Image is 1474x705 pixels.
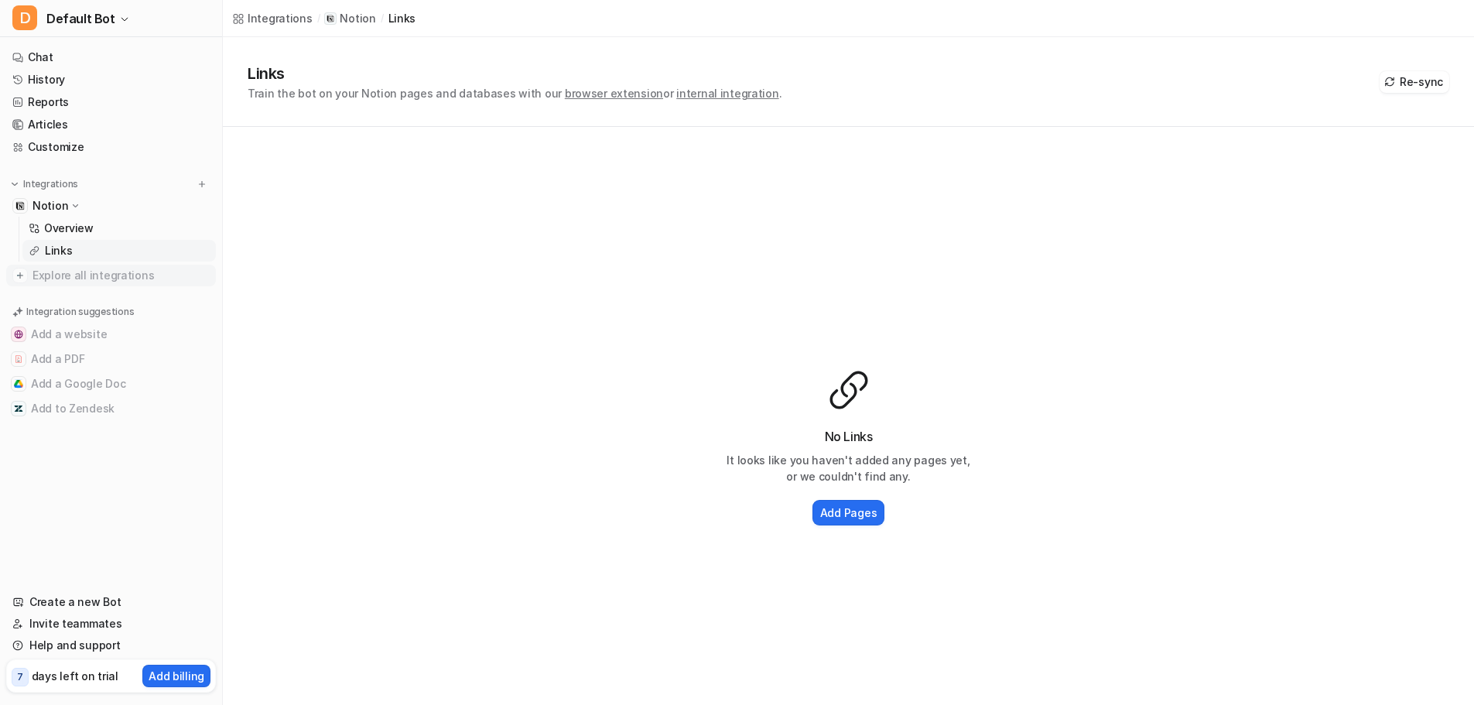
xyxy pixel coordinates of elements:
p: days left on trial [32,668,118,684]
h2: Add Pages [820,505,877,521]
button: Add billing [142,665,210,687]
a: links [388,10,416,26]
img: Add a Google Doc [14,379,23,388]
button: Add to ZendeskAdd to Zendesk [6,396,216,421]
button: Add a Google DocAdd a Google Doc [6,371,216,396]
button: Re-sync [1380,71,1449,93]
a: Chat [6,46,216,68]
span: / [381,12,384,26]
img: Notion [15,201,25,210]
img: Notion icon [327,15,334,22]
button: Add a PDFAdd a PDF [6,347,216,371]
img: Add a PDF [14,354,23,364]
a: Help and support [6,635,216,656]
h1: Links [248,62,781,85]
a: Explore all integrations [6,265,216,286]
img: Add to Zendesk [14,404,23,413]
a: Links [22,240,216,262]
a: Articles [6,114,216,135]
p: Notion [340,11,375,26]
p: Integrations [23,178,78,190]
p: Add billing [149,668,204,684]
a: History [6,69,216,91]
img: menu_add.svg [197,179,207,190]
img: Add a website [14,330,23,339]
img: explore all integrations [12,268,28,283]
button: Add Pages [812,500,884,525]
a: Notion iconNotion [324,11,375,26]
span: Train the bot on your Notion pages and databases with our or . [248,87,781,100]
span: / [317,12,320,26]
span: browser extension [565,87,663,100]
h3: No Links [725,427,973,446]
span: D [12,5,37,30]
p: It looks like you haven't added any pages yet, or we couldn't find any. [725,452,973,484]
a: Invite teammates [6,613,216,635]
a: Reports [6,91,216,113]
div: Integrations [248,10,313,26]
p: Overview [44,221,94,236]
a: Overview [22,217,216,239]
a: Create a new Bot [6,591,216,613]
a: Integrations [232,10,313,26]
img: expand menu [9,179,20,190]
span: internal integration [676,87,778,100]
p: 7 [17,670,23,684]
button: Add a websiteAdd a website [6,322,216,347]
span: Default Bot [46,8,115,29]
p: Integration suggestions [26,305,134,319]
a: Customize [6,136,216,158]
p: Links [45,243,73,258]
span: Explore all integrations [32,263,210,288]
button: Integrations [6,176,83,192]
p: Notion [32,198,68,214]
